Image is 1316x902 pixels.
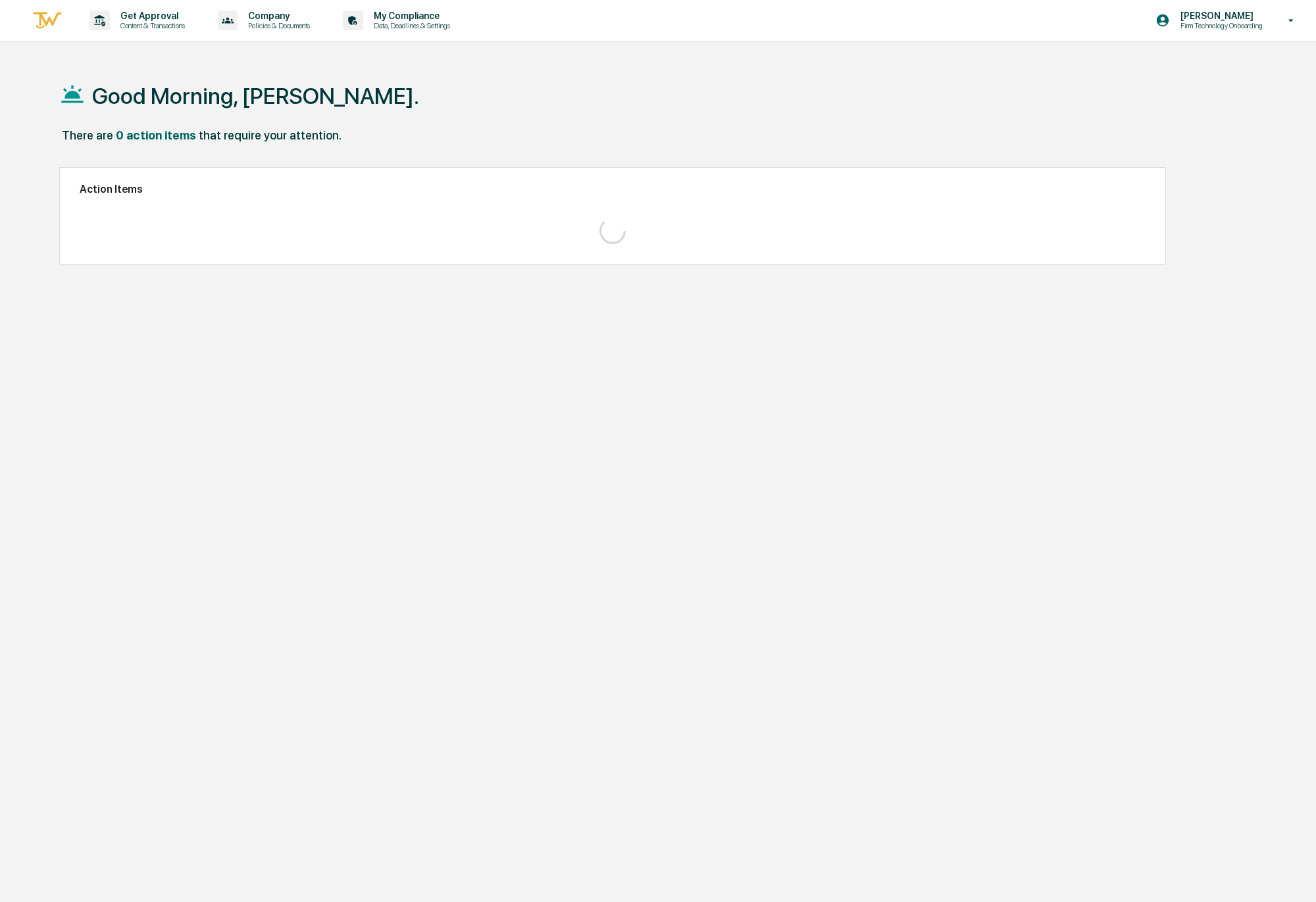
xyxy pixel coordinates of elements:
div: 0 action items [116,128,196,142]
img: logo [32,10,63,32]
p: Content & Transactions [110,21,191,30]
p: Policies & Documents [238,21,316,30]
p: Data, Deadlines & Settings [363,21,457,30]
p: Firm Technology Onboarding [1170,21,1269,30]
p: My Compliance [363,11,457,21]
p: Company [238,11,316,21]
h2: Action Items [80,183,1146,195]
div: There are [62,128,113,142]
p: [PERSON_NAME] [1170,11,1269,21]
div: that require your attention. [199,128,342,142]
h1: Good Morning, [PERSON_NAME]. [92,83,419,109]
p: Get Approval [110,11,191,21]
